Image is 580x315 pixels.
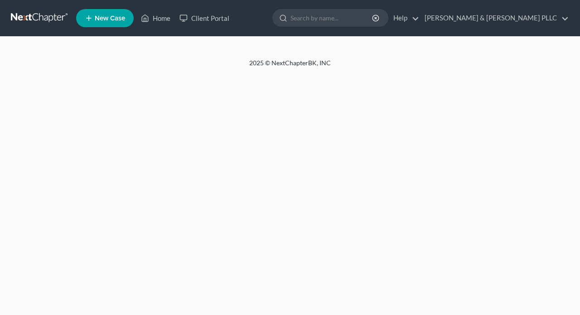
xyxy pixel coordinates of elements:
[175,10,234,26] a: Client Portal
[95,15,125,22] span: New Case
[420,10,569,26] a: [PERSON_NAME] & [PERSON_NAME] PLLC
[389,10,419,26] a: Help
[290,10,373,26] input: Search by name...
[136,10,175,26] a: Home
[32,58,548,75] div: 2025 © NextChapterBK, INC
